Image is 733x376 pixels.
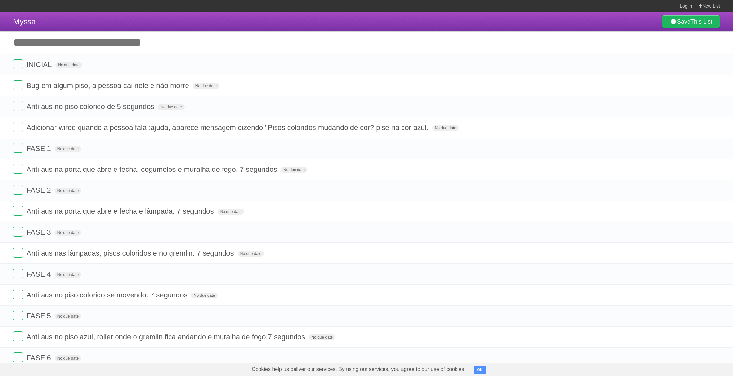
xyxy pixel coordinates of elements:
[13,59,23,69] label: Done
[55,272,81,278] span: No due date
[662,15,720,28] a: SaveThis List
[13,101,23,111] label: Done
[13,311,23,320] label: Done
[27,123,430,132] span: Adicionar wired quando a pessoa fala :ajuda, aparece mensagem dizendo "Pisos coloridos mudando de...
[13,331,23,341] label: Done
[193,83,219,89] span: No due date
[55,313,81,319] span: No due date
[238,251,264,257] span: No due date
[309,334,335,340] span: No due date
[13,17,36,26] span: Myssa
[690,18,712,25] b: This List
[13,206,23,216] label: Done
[27,102,156,111] span: Anti aus no piso colorido de 5 segundos
[27,333,307,341] span: Anti aus no piso azul, roller onde o gremlin fica andando e muralha de fogo.7 segundos
[13,143,23,153] label: Done
[158,104,184,110] span: No due date
[13,122,23,132] label: Done
[55,62,82,68] span: No due date
[13,290,23,299] label: Done
[27,165,279,173] span: Anti aus na porta que abre e fecha, cogumelos e muralha de fogo. 7 segundos
[27,312,53,320] span: FASE 5
[13,248,23,258] label: Done
[27,81,191,90] span: Bug em algum piso, a pessoa cai nele e não morre
[191,293,218,298] span: No due date
[245,363,472,376] span: Cookies help us deliver our services. By using our services, you agree to our use of cookies.
[27,228,53,236] span: FASE 3
[27,354,53,362] span: FASE 6
[281,167,307,173] span: No due date
[13,80,23,90] label: Done
[13,269,23,278] label: Done
[27,249,235,257] span: Anti aus nas lâmpadas, pisos coloridos e no gremlin. 7 segundos
[13,352,23,362] label: Done
[55,355,81,361] span: No due date
[432,125,459,131] span: No due date
[218,209,244,215] span: No due date
[13,164,23,174] label: Done
[13,185,23,195] label: Done
[27,61,53,69] span: INICIAL
[55,146,81,152] span: No due date
[55,188,81,194] span: No due date
[13,227,23,237] label: Done
[27,291,189,299] span: Anti aus no piso colorido se movendo. 7 segundos
[27,207,215,215] span: Anti aus na porta que abre e fecha e lâmpada. 7 segundos
[27,144,53,152] span: FASE 1
[27,186,53,194] span: FASE 2
[27,270,53,278] span: FASE 4
[55,230,81,236] span: No due date
[474,366,486,374] button: OK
